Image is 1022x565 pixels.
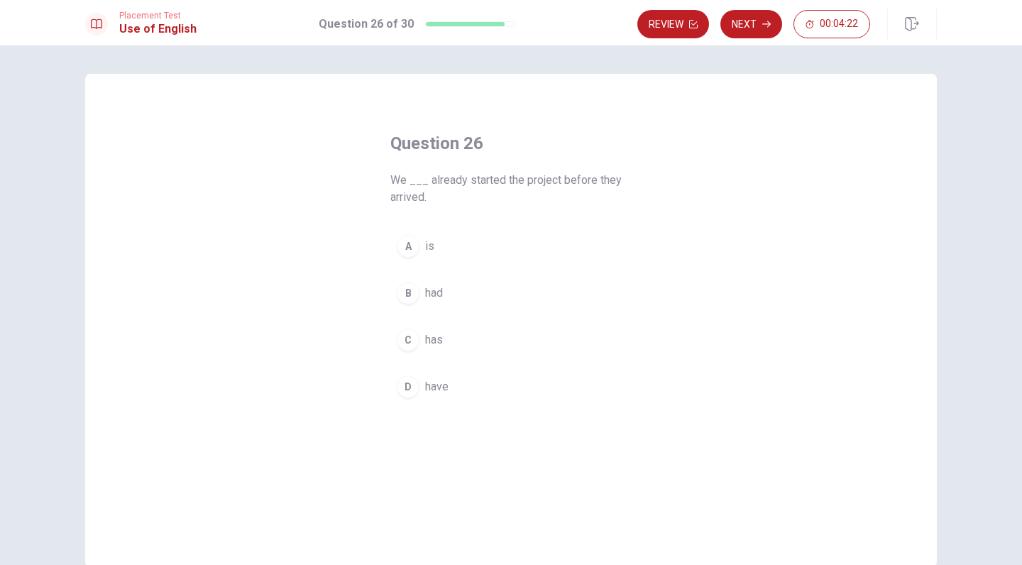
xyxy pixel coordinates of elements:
button: 00:04:22 [793,10,870,38]
div: A [397,235,419,258]
h4: Question 26 [390,132,632,155]
button: Review [637,10,709,38]
span: We ___ already started the project before they arrived. [390,172,632,206]
span: Placement Test [119,11,197,21]
span: is [425,238,434,255]
button: Ais [390,229,632,264]
button: Chas [390,322,632,358]
span: had [425,285,443,302]
button: Next [720,10,782,38]
div: B [397,282,419,305]
div: D [397,375,419,398]
span: 00:04:22 [820,18,858,30]
button: Dhave [390,369,632,405]
h1: Use of English [119,21,197,38]
span: have [425,378,449,395]
button: Bhad [390,275,632,311]
span: has [425,331,443,349]
h1: Question 26 of 30 [319,16,414,33]
div: C [397,329,419,351]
